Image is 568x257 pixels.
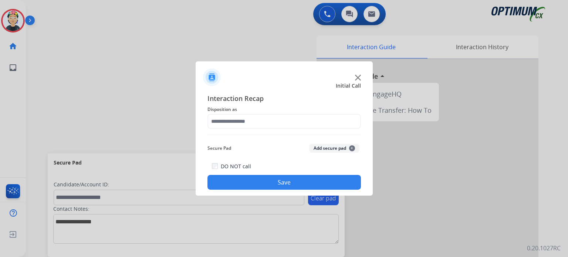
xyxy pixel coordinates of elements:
span: Secure Pad [207,144,231,153]
label: DO NOT call [221,163,251,170]
p: 0.20.1027RC [527,244,561,253]
span: Initial Call [336,82,361,89]
span: Interaction Recap [207,93,361,105]
span: + [349,145,355,151]
button: Add secure pad+ [309,144,359,153]
img: contactIcon [203,68,221,86]
span: Disposition as [207,105,361,114]
button: Save [207,175,361,190]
